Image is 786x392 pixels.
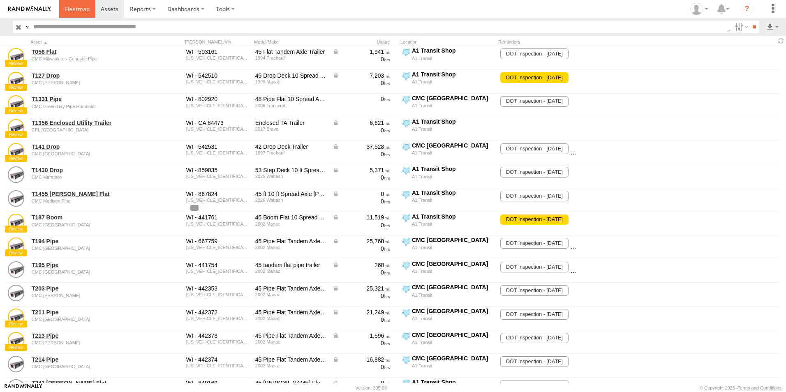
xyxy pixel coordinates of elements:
label: Search Query [24,21,30,33]
div: A1 Transit [412,103,494,108]
div: 2002 Manac [255,269,327,274]
div: WI - 867824 [186,190,250,198]
a: View Asset Details [8,95,24,112]
a: Visit our Website [5,384,42,392]
div: CMC [GEOGRAPHIC_DATA] [412,307,494,315]
div: undefined [32,151,144,156]
div: 0 [333,221,390,229]
div: A1 Transit Shop [412,213,494,220]
label: Export results as... [765,21,779,33]
div: 2M512137221084051 [186,339,250,344]
div: Enclosed TA Trailer [255,119,327,127]
a: T1356 Enclosed Utility Trailer [32,119,144,127]
a: View Asset Details [8,48,24,65]
div: 0 [333,292,390,300]
label: Click to View Current Location [400,142,495,164]
div: undefined [32,198,144,203]
div: 1994 Fruehauf [255,55,327,60]
a: T187 Boom [32,214,144,221]
div: A1 Transit Shop [412,378,494,386]
div: 2002 Manac [255,245,327,250]
label: Click to View Current Location [400,71,495,93]
a: T211 Pipe [32,309,144,316]
a: T1455 [PERSON_NAME] Flat [32,190,144,198]
div: CMC [GEOGRAPHIC_DATA] [412,331,494,339]
div: Data from Vehicle CANbus [333,166,390,174]
div: 45 Pipe Flat Tandem Axle Trailer [255,285,327,292]
div: Reminders [498,39,630,45]
div: 2M512137X21084041 [186,292,250,297]
div: 45 Pipe Flat Tandem Axle Trailer [255,356,327,363]
div: undefined [32,293,144,298]
div: Data from Vehicle CANbus [333,309,390,316]
div: 42 Drop Deck Trailer [255,143,327,150]
div: A1 Transit [412,316,494,321]
div: undefined [32,364,144,369]
a: T141 Drop [32,143,144,150]
a: View Asset Details [8,214,24,230]
div: 2025 Wabash [255,174,327,179]
div: 0 [333,150,390,158]
a: Terms and Conditions [738,385,781,390]
div: Data from Vehicle CANbus [333,238,390,245]
div: CMC [GEOGRAPHIC_DATA] [412,355,494,362]
div: CMC [GEOGRAPHIC_DATA] [412,95,494,102]
div: CMC [GEOGRAPHIC_DATA] [412,236,494,244]
span: DOT Inspection - 03/31/2026 [500,238,568,249]
div: 2002 Manac [255,292,327,297]
div: WI - 542510 [186,72,250,79]
div: A1 Transit Shop [412,118,494,125]
span: DOT Inspection - 08/31/2026 [500,309,568,320]
div: undefined [32,222,144,227]
span: DOT Inspection - 01/31/2026 [500,333,568,344]
a: T214 Pipe [32,356,144,363]
div: undefined [32,246,144,251]
div: 542BC1623HB017443 [186,127,250,131]
label: Click to View Current Location [400,355,495,377]
div: 45 Pipe Flat Tandem Axle Trailer [255,309,327,316]
div: 2002 Manac [255,221,327,226]
div: 1JJF452M8TC657179 [186,198,250,203]
span: DOT Inspection - 06/30/2026 [500,191,568,201]
label: Click to View Current Location [400,260,495,282]
a: View Asset Details [8,309,24,325]
div: undefined [32,270,144,274]
div: A1 Transit Shop [412,189,494,196]
div: CMC [GEOGRAPHIC_DATA] [412,142,494,149]
div: Data from Vehicle CANbus [333,332,390,339]
div: Click to Sort [30,39,146,45]
div: Data from Vehicle CANbus [333,72,390,79]
div: WI - 442373 [186,332,250,339]
div: 1H2P04521RW075002 [186,55,250,60]
div: A1 Transit [412,150,494,156]
div: A1 Transit [412,126,494,132]
div: Location [400,39,495,45]
div: 2M512137921084032 [186,245,250,250]
i: ? [740,2,754,16]
div: Data from Vehicle CANbus [333,214,390,221]
label: Search Filter Options [732,21,749,33]
span: DOT Inspection - 03/31/2026 [571,262,638,272]
div: A1 Transit [412,174,494,180]
div: WI - 441754 [186,261,250,269]
label: Click to View Current Location [400,189,495,211]
div: Data from Vehicle CANbus [333,379,390,387]
div: WI - 849169 [186,379,250,387]
span: DOT Inspection - 07/31/2026 [500,356,568,367]
div: 48 Pipe Flat 10 Spread Axle Trailer [255,95,327,103]
span: DOT Inspection - 03/31/2026 [500,262,568,272]
div: A1 Transit Shop [412,71,494,78]
div: A1 Transit [412,268,494,274]
div: undefined [32,175,144,180]
span: View Asset Details to show all tags [190,205,199,211]
a: View Asset Details [8,190,24,207]
span: Refresh [776,37,786,45]
div: 0 [333,174,390,181]
div: 0 [333,55,390,63]
div: Data from Vehicle CANbus [333,285,390,292]
div: undefined [32,80,144,85]
a: T056 Flat [32,48,144,55]
span: DOT Inspection - 02/28/2026 [500,143,568,154]
div: 0 [333,245,390,252]
div: WI - 441761 [186,214,250,221]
